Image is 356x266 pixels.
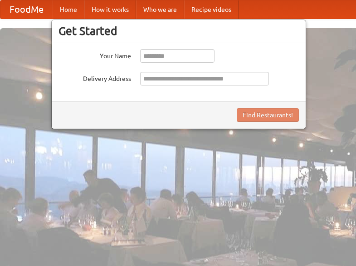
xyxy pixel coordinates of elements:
[53,0,84,19] a: Home
[237,108,299,122] button: Find Restaurants!
[0,0,53,19] a: FoodMe
[136,0,184,19] a: Who we are
[84,0,136,19] a: How it works
[59,72,131,83] label: Delivery Address
[59,49,131,60] label: Your Name
[59,24,299,38] h3: Get Started
[184,0,239,19] a: Recipe videos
